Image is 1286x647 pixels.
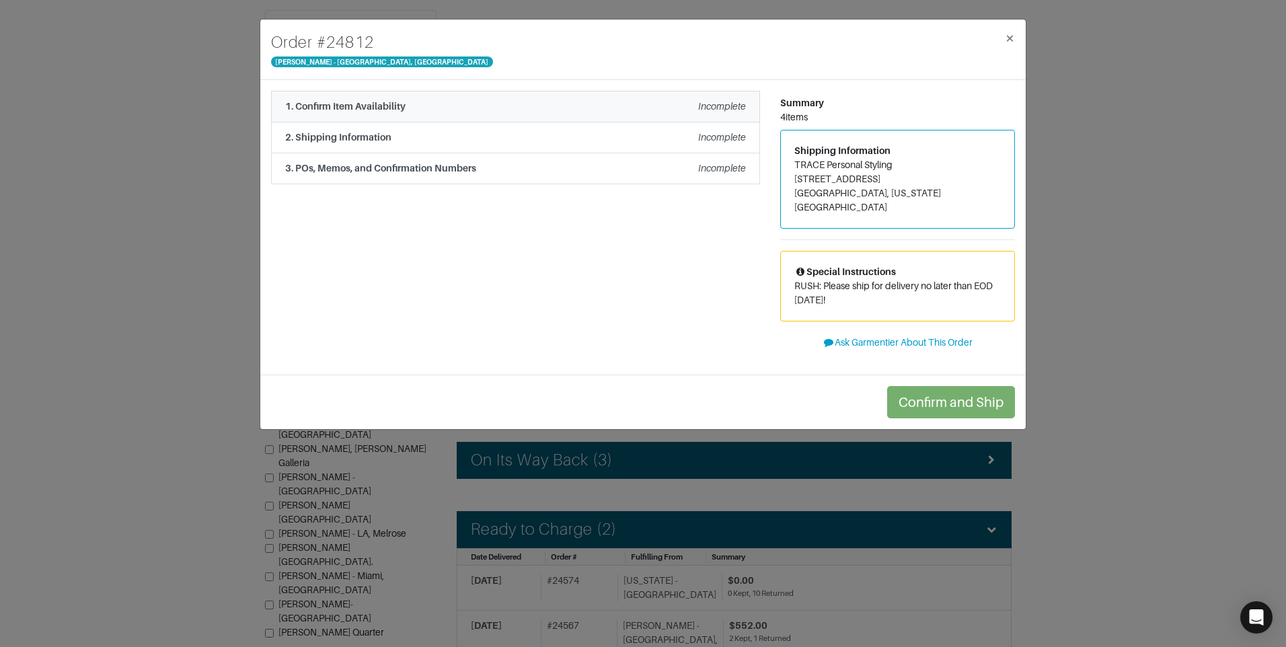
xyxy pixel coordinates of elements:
[794,158,1001,215] address: TRACE Personal Styling [STREET_ADDRESS] [GEOGRAPHIC_DATA], [US_STATE][GEOGRAPHIC_DATA]
[698,132,746,143] em: Incomplete
[1240,601,1273,634] div: Open Intercom Messenger
[271,56,493,67] span: [PERSON_NAME] - [GEOGRAPHIC_DATA], [GEOGRAPHIC_DATA]
[285,101,406,112] strong: 1. Confirm Item Availability
[698,101,746,112] em: Incomplete
[794,266,896,277] span: Special Instructions
[794,279,1001,307] p: RUSH: Please ship for delivery no later than EOD [DATE]!
[780,332,1015,353] button: Ask Garmentier About This Order
[794,145,891,156] span: Shipping Information
[285,132,391,143] strong: 2. Shipping Information
[698,163,746,174] em: Incomplete
[780,110,1015,124] div: 4 items
[887,386,1015,418] button: Confirm and Ship
[994,20,1026,57] button: Close
[1005,29,1015,47] span: ×
[780,96,1015,110] div: Summary
[271,30,493,54] h4: Order # 24812
[285,163,476,174] strong: 3. POs, Memos, and Confirmation Numbers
